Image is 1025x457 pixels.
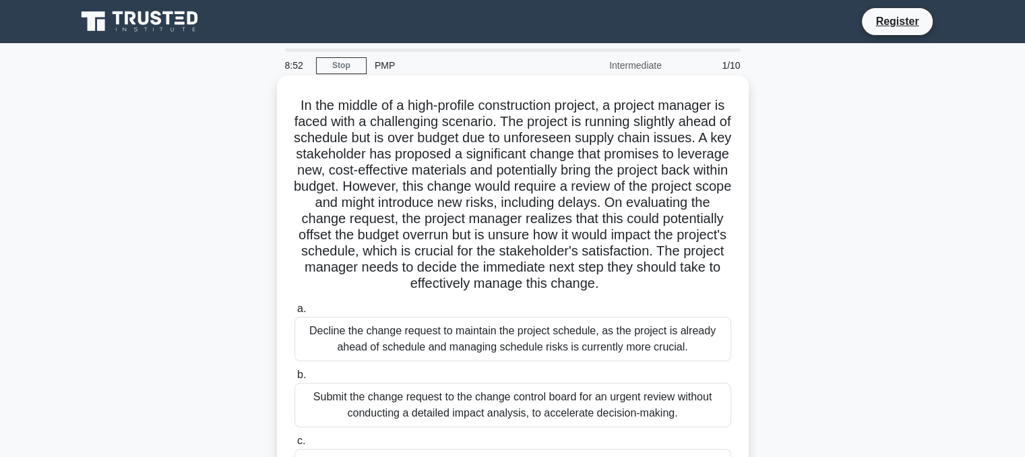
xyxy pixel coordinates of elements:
div: 1/10 [670,52,749,79]
div: 8:52 [277,52,316,79]
span: c. [297,435,305,446]
span: b. [297,369,306,380]
div: Decline the change request to maintain the project schedule, as the project is already ahead of s... [294,317,731,361]
span: a. [297,303,306,314]
div: PMP [367,52,552,79]
h5: In the middle of a high-profile construction project, a project manager is faced with a challengi... [293,97,733,293]
a: Register [867,13,927,30]
div: Intermediate [552,52,670,79]
div: Submit the change request to the change control board for an urgent review without conducting a d... [294,383,731,427]
a: Stop [316,57,367,74]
